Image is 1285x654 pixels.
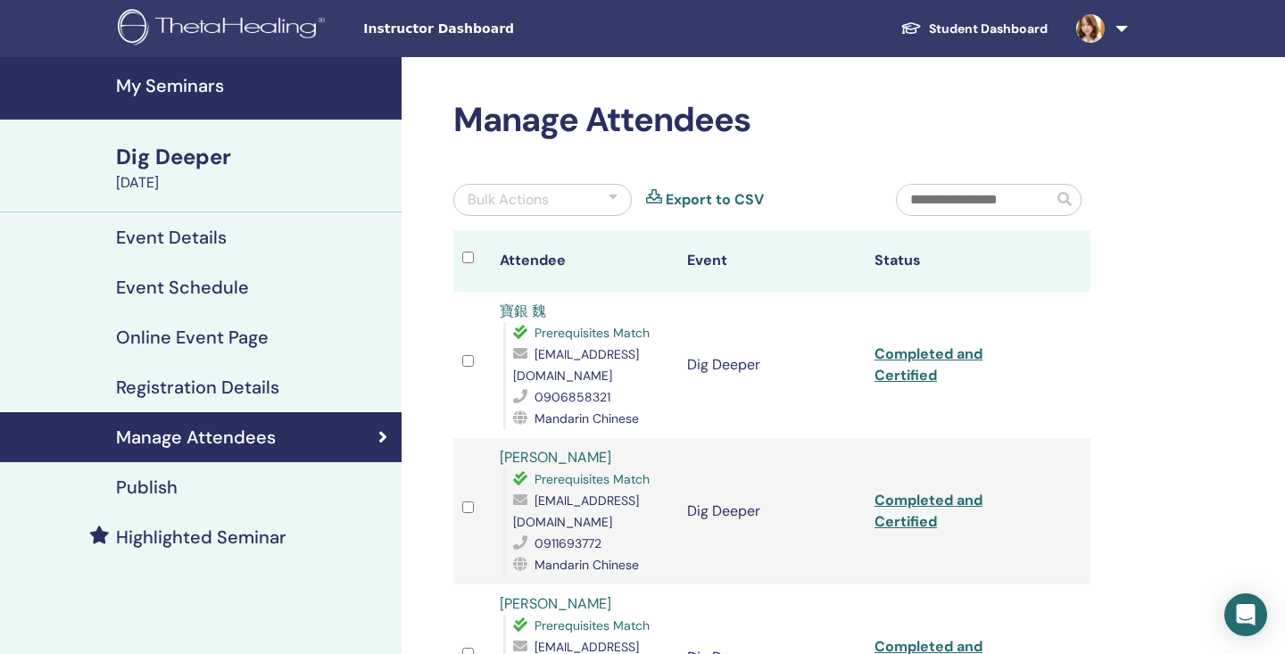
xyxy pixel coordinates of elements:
[116,142,391,172] div: Dig Deeper
[116,172,391,194] div: [DATE]
[118,9,331,49] img: logo.png
[513,493,639,530] span: [EMAIL_ADDRESS][DOMAIN_NAME]
[468,189,549,211] div: Bulk Actions
[116,476,178,498] h4: Publish
[1076,14,1105,43] img: default.jpg
[116,75,391,96] h4: My Seminars
[363,20,631,38] span: Instructor Dashboard
[678,438,866,584] td: Dig Deeper
[886,12,1062,46] a: Student Dashboard
[678,292,866,438] td: Dig Deeper
[116,227,227,248] h4: Event Details
[500,448,611,467] a: [PERSON_NAME]
[900,21,922,36] img: graduation-cap-white.svg
[105,142,402,194] a: Dig Deeper[DATE]
[666,189,764,211] a: Export to CSV
[116,377,279,398] h4: Registration Details
[535,471,650,487] span: Prerequisites Match
[875,491,982,531] a: Completed and Certified
[513,346,639,384] span: [EMAIL_ADDRESS][DOMAIN_NAME]
[1224,593,1267,636] div: Open Intercom Messenger
[678,230,866,292] th: Event
[491,230,678,292] th: Attendee
[866,230,1053,292] th: Status
[535,535,601,551] span: 0911693772
[535,557,639,573] span: Mandarin Chinese
[116,277,249,298] h4: Event Schedule
[535,389,610,405] span: 0906858321
[500,302,546,320] a: 寶銀 魏
[535,617,650,633] span: Prerequisites Match
[453,100,1090,141] h2: Manage Attendees
[500,594,611,613] a: [PERSON_NAME]
[535,410,639,426] span: Mandarin Chinese
[875,344,982,385] a: Completed and Certified
[116,426,276,448] h4: Manage Attendees
[535,325,650,341] span: Prerequisites Match
[116,327,269,348] h4: Online Event Page
[116,526,286,548] h4: Highlighted Seminar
